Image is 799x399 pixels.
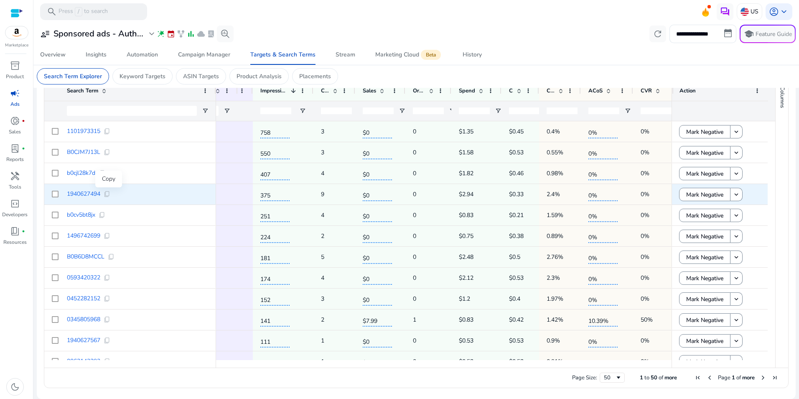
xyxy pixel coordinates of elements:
[641,128,649,136] span: 0%
[321,269,324,286] p: 4
[736,374,741,381] span: of
[260,124,290,138] span: 758
[363,187,392,201] span: $0
[641,190,649,198] span: 0%
[459,248,473,266] p: $2.48
[104,149,110,156] span: content_copy
[336,52,355,58] div: Stream
[202,107,209,114] button: Open Filter Menu
[6,156,24,163] p: Reports
[224,107,230,114] button: Open Filter Menu
[686,207,723,224] span: Mark Negative
[733,212,740,219] mat-icon: keyboard_arrow_down
[686,186,723,203] span: Mark Negative
[547,269,560,286] p: 2.3%
[413,311,416,328] p: 1
[679,230,730,243] button: Mark Negative
[363,229,392,243] span: $0
[413,290,416,307] p: 0
[459,87,475,95] span: Spend
[588,166,618,180] span: 0%
[733,128,740,136] mat-icon: keyboard_arrow_down
[547,290,563,307] p: 1.97%
[260,354,290,368] span: 110
[67,128,100,134] span: 1101973315
[588,187,618,201] span: 0%
[321,207,324,224] p: 4
[3,238,27,246] p: Resources
[10,171,20,181] span: handyman
[686,312,723,329] span: Mark Negative
[413,248,416,266] p: 0
[641,148,649,156] span: 0%
[733,316,740,324] mat-icon: keyboard_arrow_down
[321,186,324,203] p: 9
[104,337,110,344] span: content_copy
[547,87,555,95] span: CTR
[260,166,290,180] span: 407
[67,212,95,218] span: b0cv5bt8jx
[742,374,755,381] span: more
[67,275,100,281] span: 0593420322
[641,253,649,261] span: 0%
[547,228,563,245] p: 0.89%
[104,191,110,197] span: content_copy
[771,374,778,381] div: Last Page
[299,107,306,114] button: Open Filter Menu
[363,312,392,327] span: $7.99
[67,254,104,260] span: B0B6D8MCCL
[686,165,723,182] span: Mark Negative
[686,332,723,350] span: Mark Negative
[321,87,329,95] span: Clicks
[250,52,316,58] div: Targets & Search Terms
[459,353,473,370] p: $0.53
[321,290,324,307] p: 3
[413,207,416,224] p: 0
[413,269,416,286] p: 0
[686,249,723,266] span: Mark Negative
[547,207,563,224] p: 1.59%
[740,8,749,16] img: us.svg
[588,229,618,243] span: 0%
[44,72,102,81] p: Search Term Explorer
[413,186,416,203] p: 0
[641,295,649,303] span: 0%
[147,29,157,39] span: expand_more
[5,26,28,39] img: amazon.svg
[686,353,723,371] span: Mark Negative
[421,50,441,60] span: Beta
[733,253,740,261] mat-icon: keyboard_arrow_down
[509,332,524,349] p: $0.53
[779,87,786,108] span: Columns
[588,208,618,222] span: 0%
[157,30,165,38] span: wand_stars
[459,290,470,307] p: $1.2
[679,125,730,138] button: Mark Negative
[363,208,392,222] span: $0
[363,145,392,159] span: $0
[104,358,110,365] span: content_copy
[120,72,165,81] p: Keyword Targets
[363,271,392,285] span: $0
[260,145,290,159] span: 550
[679,292,730,306] button: Mark Negative
[744,29,754,39] span: school
[399,107,405,114] button: Open Filter Menu
[363,250,392,264] span: $0
[10,199,20,209] span: code_blocks
[718,374,730,381] span: Page
[22,147,25,150] span: fiber_manual_record
[547,311,563,328] p: 1.42%
[588,145,618,159] span: 0%
[706,374,713,381] div: Previous Page
[679,334,730,348] button: Mark Negative
[220,29,230,39] span: search_insights
[733,149,740,156] mat-icon: keyboard_arrow_down
[600,373,625,383] div: Page Size
[641,274,649,282] span: 0%
[509,228,524,245] p: $0.38
[664,374,677,381] span: more
[756,30,792,38] p: Feature Guide
[547,165,563,182] p: 0.98%
[178,52,230,58] div: Campaign Manager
